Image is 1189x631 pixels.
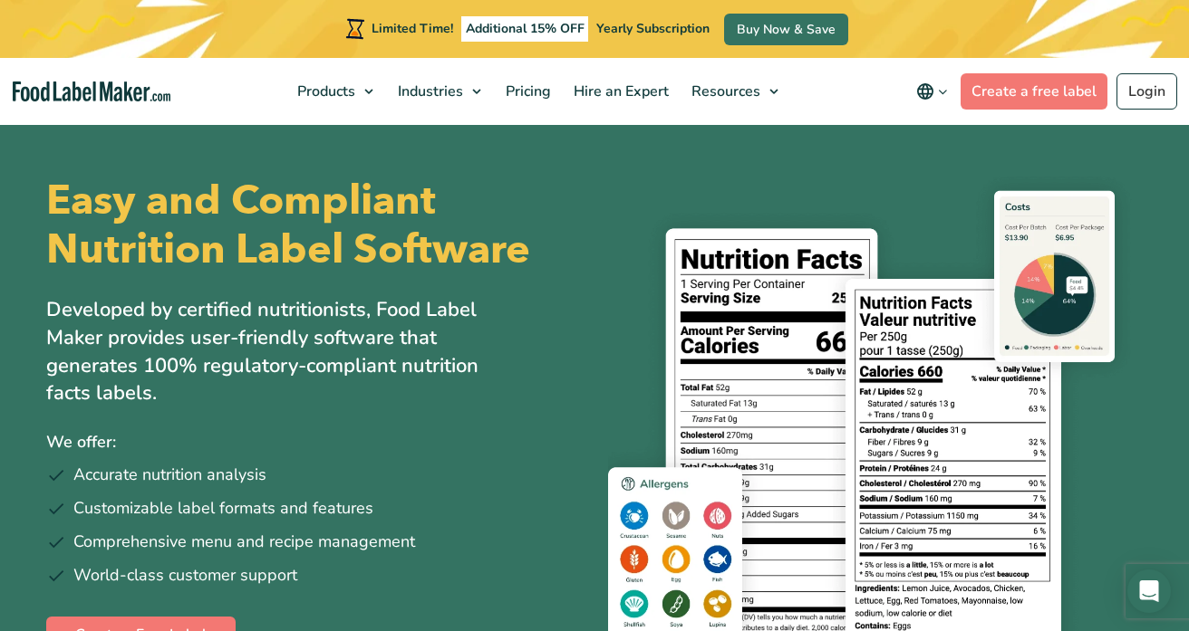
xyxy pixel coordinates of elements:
[292,81,357,101] span: Products
[286,58,382,125] a: Products
[461,16,589,42] span: Additional 15% OFF
[500,81,553,101] span: Pricing
[73,496,373,521] span: Customizable label formats and features
[686,81,762,101] span: Resources
[568,81,671,101] span: Hire an Expert
[596,20,710,37] span: Yearly Subscription
[372,20,453,37] span: Limited Time!
[681,58,788,125] a: Resources
[46,429,581,455] p: We offer:
[46,296,517,407] p: Developed by certified nutritionists, Food Label Maker provides user-friendly software that gener...
[73,563,297,588] span: World-class customer support
[1127,569,1171,613] div: Open Intercom Messenger
[46,177,581,274] h1: Easy and Compliant Nutrition Label Software
[563,58,676,125] a: Hire an Expert
[73,463,266,487] span: Accurate nutrition analysis
[495,58,558,125] a: Pricing
[724,14,848,45] a: Buy Now & Save
[1116,73,1177,110] a: Login
[73,530,415,554] span: Comprehensive menu and recipe management
[392,81,465,101] span: Industries
[387,58,490,125] a: Industries
[961,73,1107,110] a: Create a free label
